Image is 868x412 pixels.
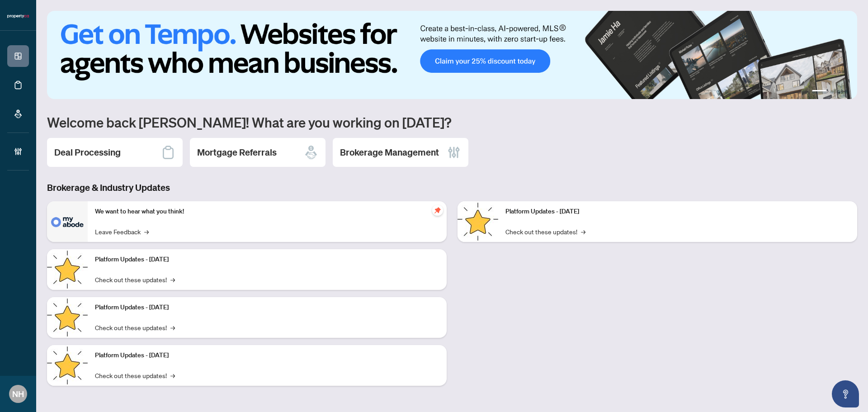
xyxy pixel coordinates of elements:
[95,275,175,284] a: Check out these updates!→
[170,322,175,332] span: →
[581,227,585,237] span: →
[95,370,175,380] a: Check out these updates!→
[47,114,857,131] h1: Welcome back [PERSON_NAME]! What are you working on [DATE]?
[54,146,121,159] h2: Deal Processing
[47,11,857,99] img: Slide 0
[47,181,857,194] h3: Brokerage & Industry Updates
[95,322,175,332] a: Check out these updates!→
[832,380,859,407] button: Open asap
[505,227,585,237] a: Check out these updates!→
[505,207,850,217] p: Platform Updates - [DATE]
[95,227,149,237] a: Leave Feedback→
[830,90,834,94] button: 2
[170,275,175,284] span: →
[432,205,443,216] span: pushpin
[170,370,175,380] span: →
[340,146,439,159] h2: Brokerage Management
[844,90,848,94] button: 4
[812,90,826,94] button: 1
[144,227,149,237] span: →
[197,146,277,159] h2: Mortgage Referrals
[95,207,439,217] p: We want to hear what you think!
[95,255,439,265] p: Platform Updates - [DATE]
[47,249,88,290] img: Platform Updates - September 16, 2025
[837,90,841,94] button: 3
[47,297,88,338] img: Platform Updates - July 21, 2025
[47,201,88,242] img: We want to hear what you think!
[47,345,88,386] img: Platform Updates - July 8, 2025
[458,201,498,242] img: Platform Updates - June 23, 2025
[95,303,439,313] p: Platform Updates - [DATE]
[95,350,439,360] p: Platform Updates - [DATE]
[12,388,24,400] span: NH
[7,14,29,19] img: logo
